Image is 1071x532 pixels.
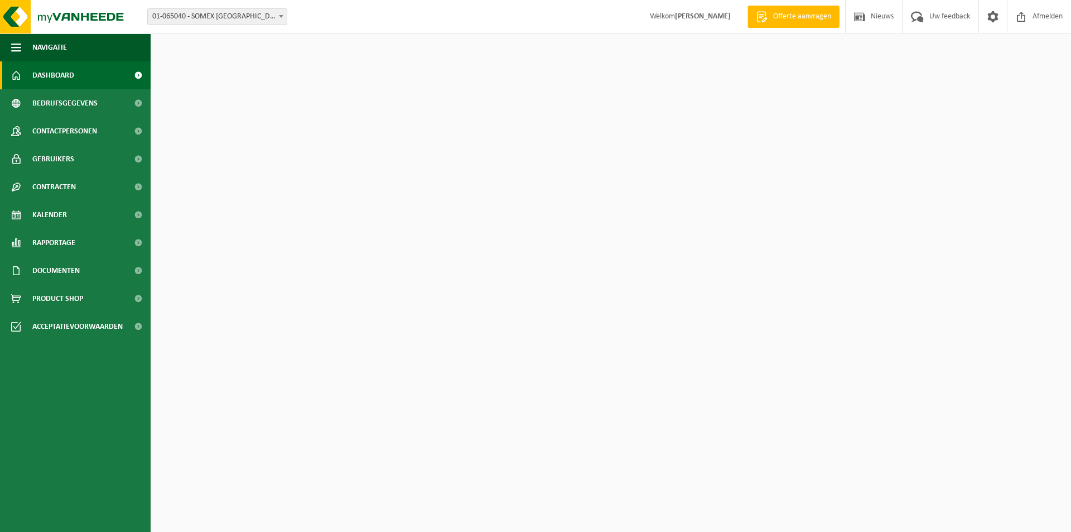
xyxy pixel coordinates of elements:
span: Gebruikers [32,145,74,173]
strong: [PERSON_NAME] [675,12,731,21]
span: Contracten [32,173,76,201]
a: Offerte aanvragen [747,6,840,28]
span: Rapportage [32,229,75,257]
span: Product Shop [32,285,83,313]
span: Bedrijfsgegevens [32,89,98,117]
span: Offerte aanvragen [770,11,834,22]
span: Dashboard [32,61,74,89]
span: Acceptatievoorwaarden [32,313,123,341]
span: Navigatie [32,33,67,61]
span: Kalender [32,201,67,229]
span: Documenten [32,257,80,285]
span: Contactpersonen [32,117,97,145]
span: 01-065040 - SOMEX NV - ANTWERPEN [147,8,287,25]
span: 01-065040 - SOMEX NV - ANTWERPEN [148,9,287,25]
